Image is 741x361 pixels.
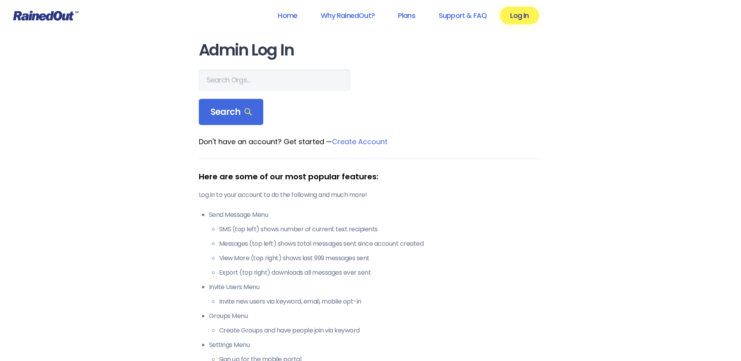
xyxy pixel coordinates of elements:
li: Export (top right) downloads all messages ever sent [219,268,543,277]
h1: Admin Log In [199,41,543,59]
li: SMS (top left) shows number of current text recipients [219,225,543,234]
div: Search [199,99,264,125]
a: Plans [388,7,425,24]
li: Send Message Menu [209,210,543,277]
li: Groups Menu [209,311,543,335]
li: Invite Users Menu [209,282,543,306]
a: Create Account [332,137,387,147]
input: Search Orgs… [199,69,350,91]
li: View More (top right) shows last 999 messages sent [219,254,543,263]
a: Why RainedOut? [311,7,385,24]
li: Messages (top left) shows total messages sent since account created [219,239,543,248]
div: Here are some of our most popular features: [199,171,543,182]
a: Log In [500,7,539,24]
li: Create Groups and have people join via keyword [219,326,543,335]
span: Search [211,107,252,118]
a: Home [268,7,307,24]
a: Support & FAQ [429,7,497,24]
li: Invite new users via keyword, email, mobile opt-in [219,297,543,306]
p: Log in to your account to do the following and much more! [199,190,543,200]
